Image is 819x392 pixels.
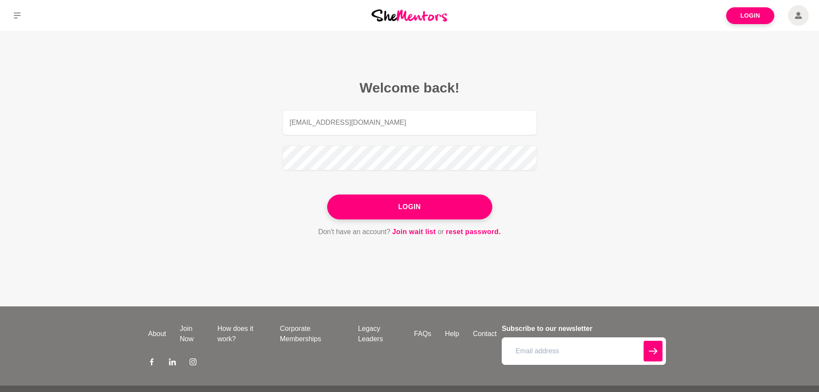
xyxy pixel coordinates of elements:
img: She Mentors Logo [371,9,447,21]
a: Help [438,329,466,339]
a: Legacy Leaders [351,324,407,344]
h2: Welcome back! [282,79,537,96]
input: Email address [282,110,537,135]
input: Email address [502,337,666,365]
a: Join wait list [392,226,436,238]
a: FAQs [407,329,438,339]
p: Don't have an account? or [282,226,537,238]
a: Corporate Memberships [273,324,351,344]
a: Join Now [173,324,210,344]
a: Login [726,7,774,24]
button: Login [327,194,492,219]
a: Instagram [190,358,196,368]
a: reset password. [446,226,501,238]
a: About [141,329,173,339]
a: LinkedIn [169,358,176,368]
a: How does it work? [211,324,273,344]
a: Contact [466,329,503,339]
a: Facebook [148,358,155,368]
h4: Subscribe to our newsletter [502,324,666,334]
